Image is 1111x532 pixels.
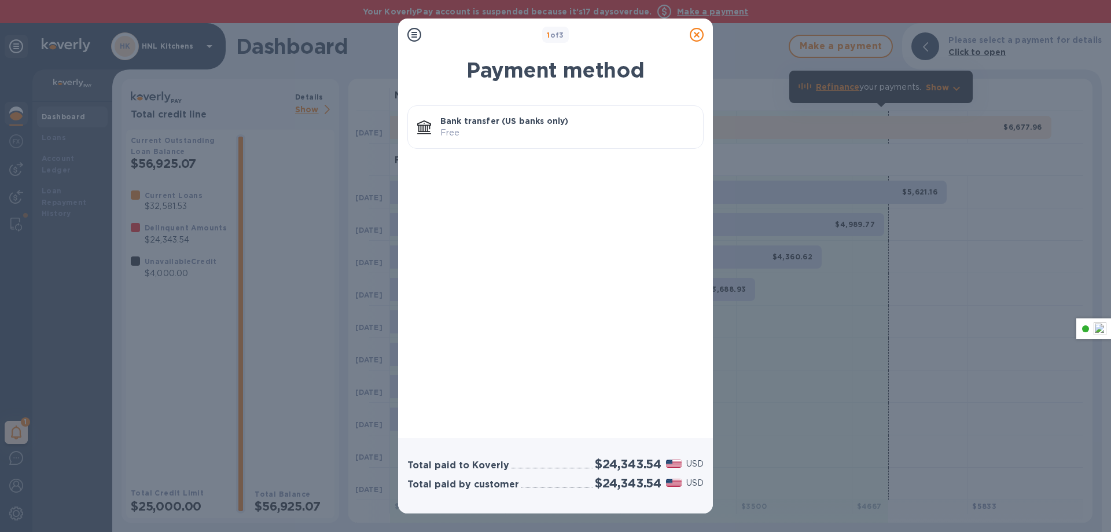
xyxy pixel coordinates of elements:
[595,476,661,490] h2: $24,343.54
[547,31,564,39] b: of 3
[440,115,694,127] p: Bank transfer (US banks only)
[686,477,704,489] p: USD
[407,479,519,490] h3: Total paid by customer
[666,479,682,487] img: USD
[595,457,661,471] h2: $24,343.54
[686,458,704,470] p: USD
[440,127,694,139] p: Free
[547,31,550,39] span: 1
[407,460,509,471] h3: Total paid to Koverly
[407,58,704,82] h1: Payment method
[666,460,682,468] img: USD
